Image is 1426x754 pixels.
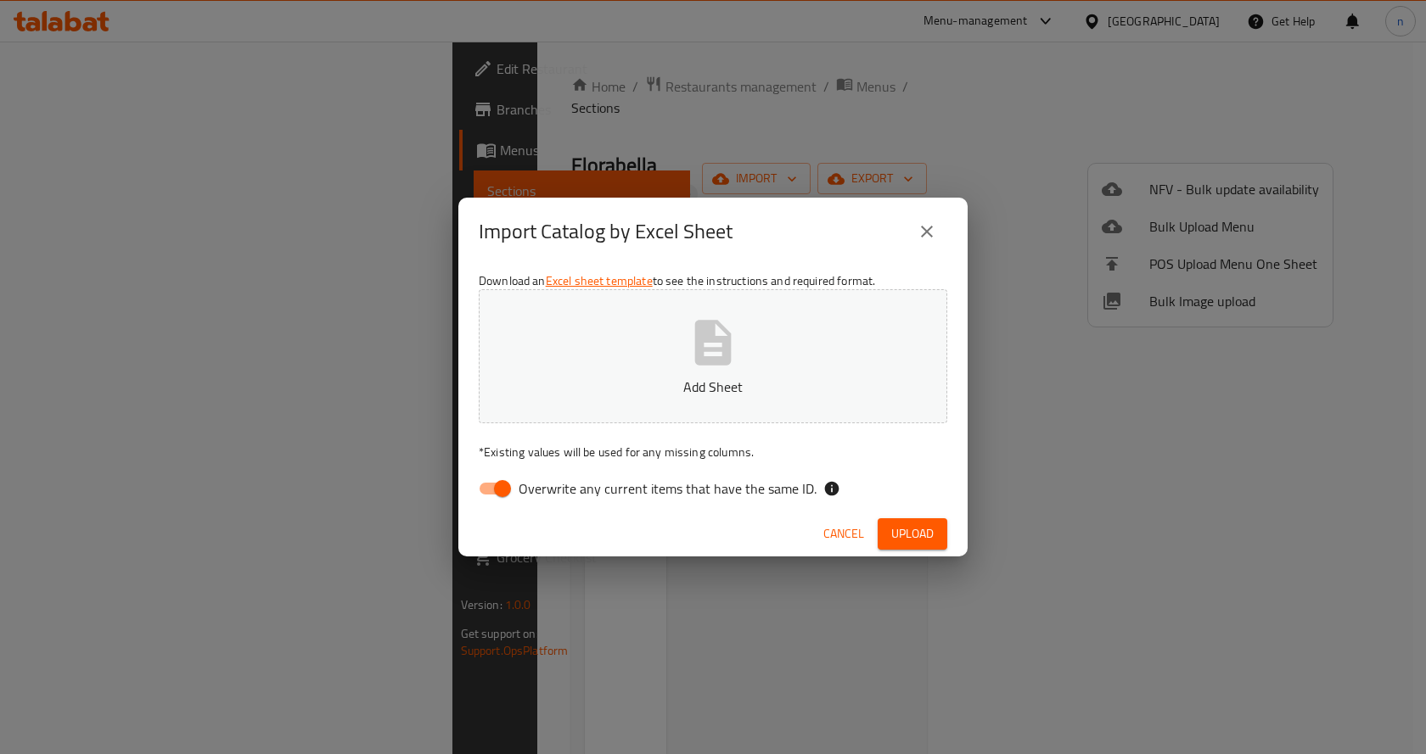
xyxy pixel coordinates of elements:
button: close [907,211,947,252]
p: Existing values will be used for any missing columns. [479,444,947,461]
div: Download an to see the instructions and required format. [458,265,968,511]
button: Add Sheet [479,289,947,423]
a: Excel sheet template [546,270,653,292]
p: Add Sheet [505,377,921,397]
span: Cancel [823,523,864,545]
svg: If the overwrite option isn't selected, then the items that match an existing ID will be ignored ... [823,480,840,497]
button: Cancel [817,518,871,550]
span: Overwrite any current items that have the same ID. [519,478,817,499]
button: Upload [878,518,947,550]
span: Upload [891,523,934,545]
h2: Import Catalog by Excel Sheet [479,218,733,245]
